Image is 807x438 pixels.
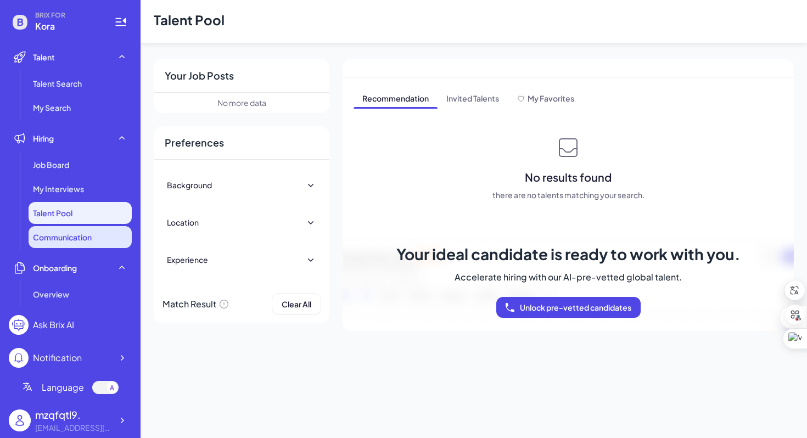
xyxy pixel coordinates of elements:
[33,318,74,332] div: Ask Brix AI
[33,159,69,170] span: Job Board
[354,91,438,108] span: Recommendation
[35,11,101,20] span: BRIX FOR
[167,179,212,190] div: Background
[35,20,101,33] span: Kora
[33,52,55,63] span: Talent
[9,409,31,431] img: user_logo.png
[33,262,77,273] span: Onboarding
[528,93,574,103] span: My Favorites
[272,294,321,315] button: Clear All
[438,91,508,108] span: Invited Talents
[33,351,82,364] div: Notification
[492,189,645,200] span: there are no talents matching your search.
[396,244,741,264] span: Your ideal candidate is ready to work with you.
[496,297,641,318] button: Unlock pre-vetted candidates
[33,102,71,113] span: My Search
[42,381,84,394] span: Language
[33,183,84,194] span: My Interviews
[217,97,266,109] div: No more data
[33,207,72,218] span: Talent Pool
[33,232,92,243] span: Communication
[167,254,208,265] div: Experience
[35,407,112,422] div: mzqfqtl9.
[33,289,69,300] span: Overview
[35,422,112,434] div: xinyi.zhang@koraai.co
[154,126,329,160] div: Preferences
[33,133,54,144] span: Hiring
[167,217,199,228] div: Location
[525,170,612,185] span: No results found
[162,294,229,315] div: Match Result
[520,302,631,312] span: Unlock pre-vetted candidates
[455,271,682,284] span: Accelerate hiring with our AI-pre-vetted global talent.
[154,59,329,93] div: Your Job Posts
[282,299,311,309] span: Clear All
[33,78,82,89] span: Talent Search
[343,231,794,331] img: talent-bg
